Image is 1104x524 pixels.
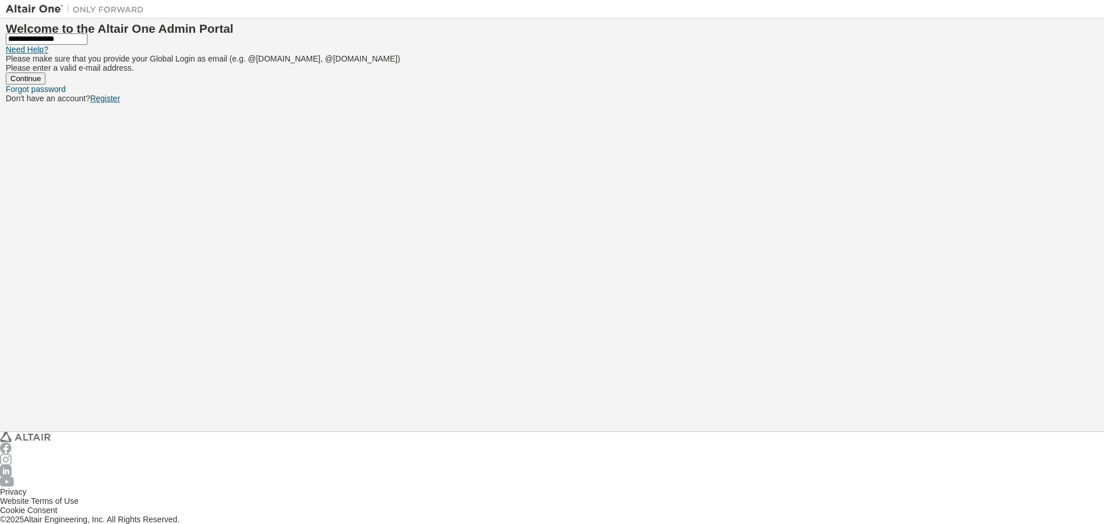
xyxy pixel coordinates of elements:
[6,63,1098,72] p: Please enter a valid e-mail address.
[6,94,90,103] span: Don't have an account?
[6,24,1098,33] h2: Welcome to the Altair One Admin Portal
[6,45,48,54] a: Need Help?
[90,94,120,103] a: Register
[6,72,45,85] button: Continue
[6,54,1098,63] p: Please make sure that you provide your Global Login as email (e.g. @[DOMAIN_NAME], @[DOMAIN_NAME])
[6,3,149,15] img: Altair One
[6,85,66,94] a: Forgot password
